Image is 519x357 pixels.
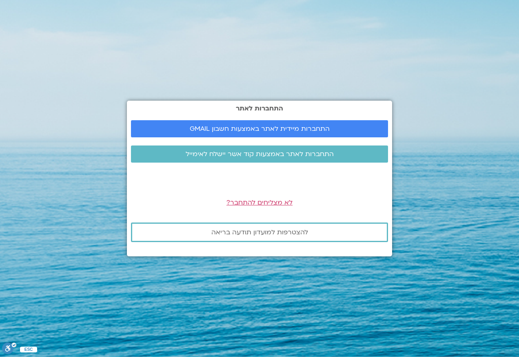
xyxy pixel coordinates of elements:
[186,150,334,158] span: התחברות לאתר באמצעות קוד אשר יישלח לאימייל
[131,223,388,242] a: להצטרפות למועדון תודעה בריאה
[131,120,388,137] a: התחברות מיידית לאתר באמצעות חשבון GMAIL
[226,198,293,207] a: לא מצליחים להתחבר?
[211,229,308,236] span: להצטרפות למועדון תודעה בריאה
[131,105,388,112] h2: התחברות לאתר
[190,125,330,132] span: התחברות מיידית לאתר באמצעות חשבון GMAIL
[131,145,388,163] a: התחברות לאתר באמצעות קוד אשר יישלח לאימייל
